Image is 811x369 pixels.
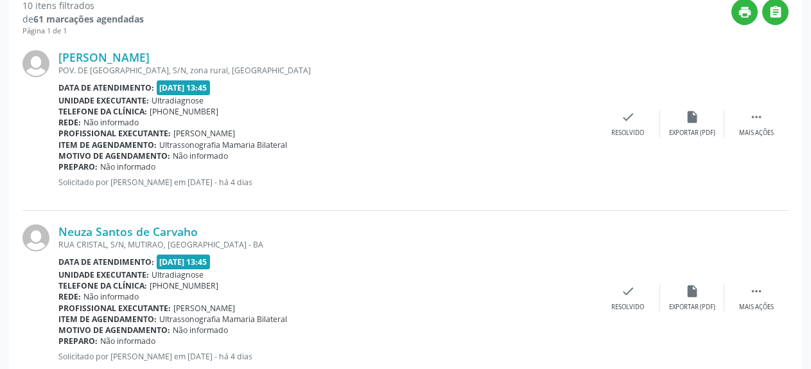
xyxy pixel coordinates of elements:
b: Data de atendimento: [58,256,154,267]
i: insert_drive_file [685,284,699,298]
i:  [749,110,763,124]
b: Motivo de agendamento: [58,325,170,336]
b: Preparo: [58,336,98,346]
b: Rede: [58,291,81,302]
span: Não informado [100,336,155,346]
span: Ultradiagnose [152,95,204,106]
div: Mais ações [739,303,774,312]
div: Mais ações [739,129,774,138]
b: Telefone da clínica: [58,280,147,291]
span: Não informado [100,161,155,172]
span: Ultrassonografia Mamaria Bilateral [159,314,287,325]
b: Profissional executante: [58,128,171,139]
strong: 61 marcações agendadas [33,13,144,25]
b: Unidade executante: [58,95,149,106]
span: Não informado [83,117,139,128]
div: de [22,12,144,26]
img: img [22,50,49,77]
i:  [769,5,783,19]
div: Exportar (PDF) [669,303,715,312]
img: img [22,224,49,251]
i: print [738,5,752,19]
b: Profissional executante: [58,303,171,314]
b: Item de agendamento: [58,314,157,325]
div: Resolvido [611,303,644,312]
span: [PERSON_NAME] [173,128,235,139]
i: check [621,284,635,298]
i:  [749,284,763,298]
div: Página 1 de 1 [22,26,144,37]
i: check [621,110,635,124]
span: Não informado [173,325,228,336]
div: Exportar (PDF) [669,129,715,138]
span: Ultrassonografia Mamaria Bilateral [159,139,287,150]
b: Unidade executante: [58,269,149,280]
span: [PHONE_NUMBER] [150,106,218,117]
i: insert_drive_file [685,110,699,124]
span: [PERSON_NAME] [173,303,235,314]
b: Item de agendamento: [58,139,157,150]
div: Resolvido [611,129,644,138]
b: Motivo de agendamento: [58,150,170,161]
span: Ultradiagnose [152,269,204,280]
a: Neuza Santos de Carvaho [58,224,198,239]
a: [PERSON_NAME] [58,50,150,64]
b: Telefone da clínica: [58,106,147,117]
span: Não informado [83,291,139,302]
div: RUA CRISTAL, S/N, MUTIRAO, [GEOGRAPHIC_DATA] - BA [58,239,596,250]
span: [DATE] 13:45 [157,255,211,269]
p: Solicitado por [PERSON_NAME] em [DATE] - há 4 dias [58,177,596,188]
span: [DATE] 13:45 [157,80,211,95]
span: [PHONE_NUMBER] [150,280,218,291]
span: Não informado [173,150,228,161]
p: Solicitado por [PERSON_NAME] em [DATE] - há 4 dias [58,351,596,362]
b: Data de atendimento: [58,82,154,93]
div: POV. DE [GEOGRAPHIC_DATA], S/N, zona rural, [GEOGRAPHIC_DATA] [58,65,596,76]
b: Rede: [58,117,81,128]
b: Preparo: [58,161,98,172]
